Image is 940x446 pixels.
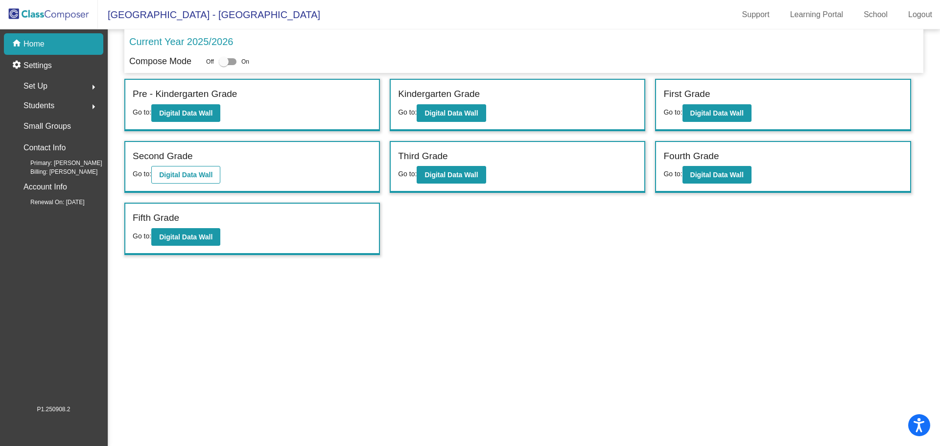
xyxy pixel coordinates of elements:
span: [GEOGRAPHIC_DATA] - [GEOGRAPHIC_DATA] [98,7,320,23]
label: Pre - Kindergarten Grade [133,87,237,101]
button: Digital Data Wall [151,104,220,122]
p: Contact Info [23,141,66,155]
button: Digital Data Wall [417,166,486,184]
label: Kindergarten Grade [398,87,480,101]
b: Digital Data Wall [424,171,478,179]
label: Second Grade [133,149,193,164]
label: First Grade [663,87,710,101]
b: Digital Data Wall [424,109,478,117]
p: Account Info [23,180,67,194]
a: Support [734,7,777,23]
button: Digital Data Wall [682,166,752,184]
span: Set Up [23,79,47,93]
a: Logout [900,7,940,23]
p: Compose Mode [129,55,191,68]
b: Digital Data Wall [159,171,212,179]
mat-icon: arrow_right [88,101,99,113]
button: Digital Data Wall [417,104,486,122]
mat-icon: settings [12,60,23,71]
button: Digital Data Wall [151,228,220,246]
span: Go to: [663,170,682,178]
span: On [241,57,249,66]
mat-icon: home [12,38,23,50]
span: Go to: [663,108,682,116]
p: Home [23,38,45,50]
label: Third Grade [398,149,447,164]
p: Current Year 2025/2026 [129,34,233,49]
span: Renewal On: [DATE] [15,198,84,207]
span: Go to: [133,170,151,178]
span: Go to: [398,170,417,178]
span: Primary: [PERSON_NAME] [15,159,102,167]
button: Digital Data Wall [151,166,220,184]
b: Digital Data Wall [690,171,744,179]
p: Small Groups [23,119,71,133]
span: Off [206,57,214,66]
span: Students [23,99,54,113]
mat-icon: arrow_right [88,81,99,93]
b: Digital Data Wall [690,109,744,117]
b: Digital Data Wall [159,233,212,241]
label: Fifth Grade [133,211,179,225]
span: Go to: [133,108,151,116]
button: Digital Data Wall [682,104,752,122]
b: Digital Data Wall [159,109,212,117]
span: Billing: [PERSON_NAME] [15,167,97,176]
span: Go to: [398,108,417,116]
p: Settings [23,60,52,71]
label: Fourth Grade [663,149,719,164]
a: Learning Portal [782,7,851,23]
span: Go to: [133,232,151,240]
a: School [856,7,895,23]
